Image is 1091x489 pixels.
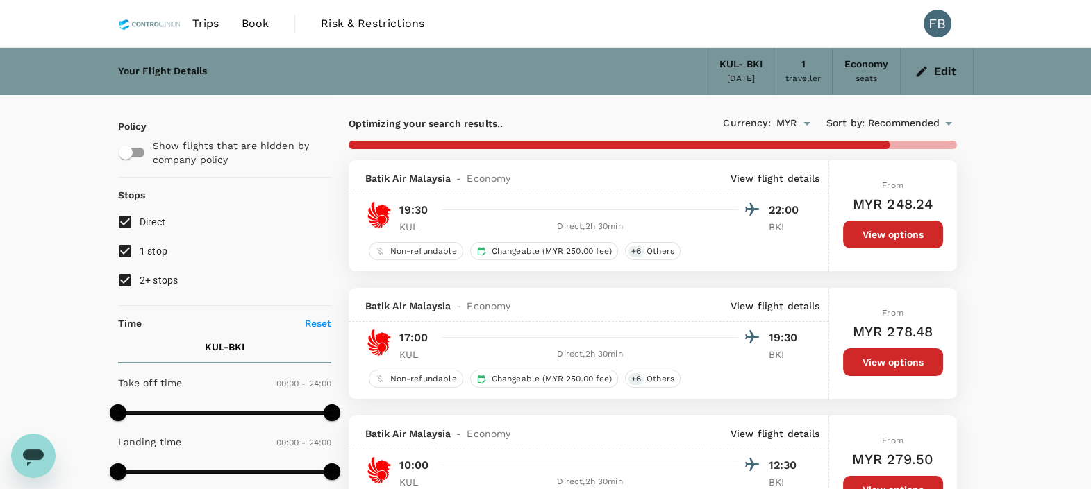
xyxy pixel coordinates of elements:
[826,116,865,131] span: Sort by :
[467,299,510,313] span: Economy
[856,72,878,86] div: seats
[625,242,681,260] div: +6Others
[276,438,332,447] span: 00:00 - 24:00
[801,57,806,72] div: 1
[365,456,393,484] img: OD
[467,427,510,440] span: Economy
[140,216,166,228] span: Direct
[118,8,181,39] img: Control Union Malaysia Sdn. Bhd.
[369,242,463,260] div: Non-refundable
[843,221,943,248] button: View options
[399,457,429,474] p: 10:00
[365,171,451,185] span: Batik Air Malaysia
[118,435,182,449] p: Landing time
[769,329,803,346] p: 19:30
[442,348,738,361] div: Direct , 2h 30min
[912,60,962,83] button: Edit
[349,117,653,130] p: Optimizing your search results..
[365,201,393,229] img: OD
[731,299,820,313] p: View flight details
[882,436,903,445] span: From
[731,427,820,440] p: View flight details
[442,220,738,234] div: Direct , 2h 30min
[385,373,463,385] span: Non-refundable
[399,202,428,218] p: 19:30
[641,373,680,385] span: Others
[365,427,451,440] span: Batik Air Malaysia
[365,299,451,313] span: Batik Air Malaysia
[719,57,763,72] div: KUL - BKI
[305,316,332,330] p: Reset
[769,348,803,361] p: BKI
[723,116,770,131] span: Currency :
[470,370,618,388] div: Changeable (MYR 250.00 fee)
[852,448,933,470] h6: MYR 279.50
[868,116,940,131] span: Recommended
[118,376,183,390] p: Take off time
[451,427,467,440] span: -
[399,220,434,234] p: KUL
[365,329,393,357] img: OD
[118,64,208,79] div: Your Flight Details
[369,370,463,388] div: Non-refundable
[118,316,142,330] p: Time
[769,475,803,489] p: BKI
[769,220,803,234] p: BKI
[853,193,933,215] h6: MYR 248.24
[641,246,680,257] span: Others
[797,114,817,133] button: Open
[844,57,888,72] div: Economy
[153,139,322,166] p: Show flights that are hidden by company policy
[625,370,681,388] div: +6Others
[924,10,951,37] div: FB
[785,72,821,86] div: traveller
[731,171,820,185] p: View flight details
[399,475,434,489] p: KUL
[451,299,467,313] span: -
[242,15,269,32] span: Book
[118,119,131,133] p: Policy
[486,373,617,385] span: Changeable (MYR 250.00 fee)
[321,15,424,32] span: Risk & Restrictions
[727,72,755,86] div: [DATE]
[882,180,903,190] span: From
[399,348,434,361] p: KUL
[140,246,168,257] span: 1 stop
[451,171,467,185] span: -
[276,379,332,388] span: 00:00 - 24:00
[769,457,803,474] p: 12:30
[399,329,428,346] p: 17:00
[628,246,644,257] span: + 6
[628,373,644,385] span: + 6
[118,189,146,200] strong: Stops
[853,320,933,343] h6: MYR 278.48
[486,246,617,257] span: Changeable (MYR 250.00 fee)
[843,348,943,376] button: View options
[205,340,244,354] p: KUL - BKI
[769,202,803,218] p: 22:00
[192,15,219,32] span: Trips
[140,275,178,286] span: 2+ stops
[11,434,56,478] iframe: Button to launch messaging window
[385,246,463,257] span: Non-refundable
[467,171,510,185] span: Economy
[470,242,618,260] div: Changeable (MYR 250.00 fee)
[442,475,738,489] div: Direct , 2h 30min
[882,308,903,318] span: From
